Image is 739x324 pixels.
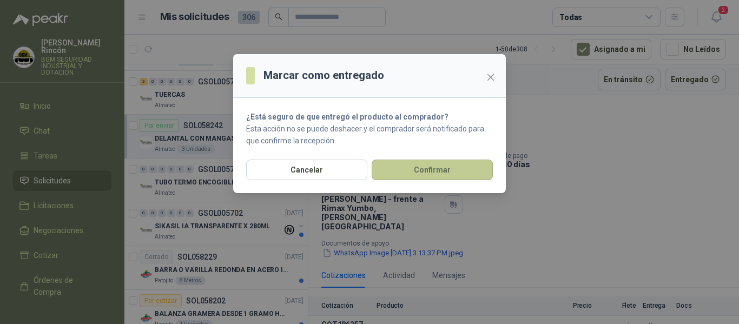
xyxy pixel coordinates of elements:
[482,69,499,86] button: Close
[246,113,448,121] strong: ¿Está seguro de que entregó el producto al comprador?
[246,160,367,180] button: Cancelar
[263,67,384,84] h3: Marcar como entregado
[372,160,493,180] button: Confirmar
[246,123,493,147] p: Esta acción no se puede deshacer y el comprador será notificado para que confirme la recepción.
[486,73,495,82] span: close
